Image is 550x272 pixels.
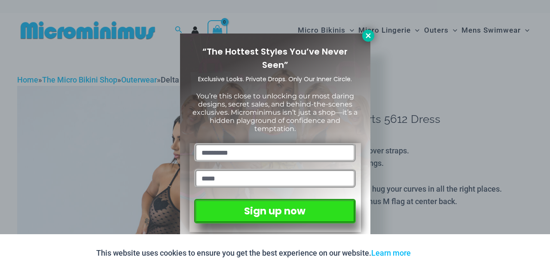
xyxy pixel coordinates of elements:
[362,30,374,42] button: Close
[96,247,411,260] p: This website uses cookies to ensure you get the best experience on our website.
[198,75,352,83] span: Exclusive Looks. Private Drops. Only Our Inner Circle.
[202,46,348,71] span: “The Hottest Styles You’ve Never Seen”
[371,248,411,257] a: Learn more
[194,199,355,223] button: Sign up now
[417,243,454,263] button: Accept
[192,92,357,133] span: You’re this close to unlocking our most daring designs, secret sales, and behind-the-scenes exclu...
